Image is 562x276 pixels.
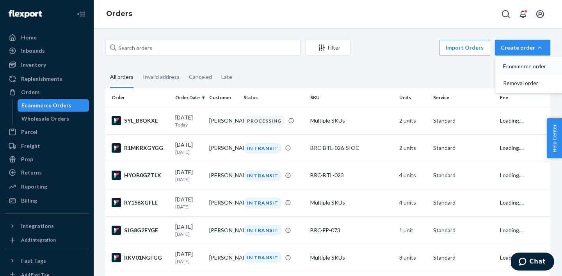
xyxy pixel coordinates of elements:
[5,166,89,179] a: Returns
[106,9,132,18] a: Orders
[310,171,393,179] div: BRC-BTL-023
[430,88,497,107] th: Service
[5,255,89,267] button: Fast Tags
[244,116,285,126] div: PROCESSING
[21,88,40,96] div: Orders
[515,6,531,22] button: Open notifications
[310,144,393,152] div: BRC-BTL-026-SIOC
[21,142,40,150] div: Freight
[206,189,240,216] td: [PERSON_NAME]
[5,45,89,57] a: Inbounds
[21,222,54,230] div: Integrations
[175,250,203,265] div: [DATE]
[532,6,548,22] button: Open account menu
[439,40,490,55] button: Import Orders
[206,162,240,189] td: [PERSON_NAME]
[5,73,89,85] a: Replenishments
[9,10,42,18] img: Flexport logo
[175,258,203,265] p: [DATE]
[21,257,46,265] div: Fast Tags
[112,253,169,262] div: RKV01NGFGG
[307,189,396,216] td: Multiple SKUs
[5,126,89,138] a: Parcel
[21,34,37,41] div: Home
[175,203,203,210] p: [DATE]
[244,198,282,208] div: IN TRANSIT
[497,189,550,216] td: Loading....
[175,149,203,155] p: [DATE]
[112,116,169,125] div: SYL_B8QKXE
[497,88,550,107] th: Fee
[501,44,544,52] div: Create order
[112,143,169,153] div: R1MKRXGYGG
[306,44,350,52] div: Filter
[206,244,240,271] td: [PERSON_NAME]
[105,88,172,107] th: Order
[497,244,550,271] td: Loading....
[433,199,494,207] p: Standard
[433,144,494,152] p: Standard
[18,99,89,112] a: Ecommerce Orders
[5,180,89,193] a: Reporting
[497,217,550,244] td: Loading....
[206,217,240,244] td: [PERSON_NAME]
[21,75,62,83] div: Replenishments
[21,47,45,55] div: Inbounds
[5,220,89,232] button: Integrations
[396,217,430,244] td: 1 unit
[5,194,89,207] a: Billing
[5,59,89,71] a: Inventory
[5,235,89,245] a: Add Integration
[143,67,180,87] div: Invalid address
[433,117,494,125] p: Standard
[396,107,430,134] td: 2 units
[21,61,46,69] div: Inventory
[112,226,169,235] div: SJG8G2EYGE
[307,88,396,107] th: SKU
[244,170,282,181] div: IN TRANSIT
[244,143,282,153] div: IN TRANSIT
[497,134,550,162] td: Loading....
[112,198,169,207] div: RY156XGFLE
[433,254,494,262] p: Standard
[221,67,232,87] div: Late
[21,197,37,205] div: Billing
[396,162,430,189] td: 4 units
[305,40,350,55] button: Filter
[73,6,89,22] button: Close Navigation
[497,107,550,134] td: Loading....
[21,169,42,176] div: Returns
[105,40,301,55] input: Search orders
[396,244,430,271] td: 3 units
[175,196,203,210] div: [DATE]
[497,162,550,189] td: Loading....
[310,226,393,234] div: BRC-FP-073
[433,171,494,179] p: Standard
[5,31,89,44] a: Home
[175,223,203,237] div: [DATE]
[209,94,237,101] div: Customer
[503,80,551,86] span: Removal order
[503,64,551,69] span: Ecommerce order
[21,101,71,109] div: Ecommerce Orders
[5,153,89,166] a: Prep
[433,226,494,234] p: Standard
[18,112,89,125] a: Wholesale Orders
[495,40,550,55] button: Create orderEcommerce orderRemoval order
[206,134,240,162] td: [PERSON_NAME]
[5,140,89,152] a: Freight
[206,107,240,134] td: [PERSON_NAME]
[396,189,430,216] td: 4 units
[240,88,307,107] th: Status
[21,128,37,136] div: Parcel
[175,114,203,128] div: [DATE]
[112,171,169,180] div: HYOB0GZTLX
[21,115,69,123] div: Wholesale Orders
[189,67,212,87] div: Canceled
[21,183,47,191] div: Reporting
[244,252,282,263] div: IN TRANSIT
[307,244,396,271] td: Multiple SKUs
[100,3,139,25] ol: breadcrumbs
[244,225,282,235] div: IN TRANSIT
